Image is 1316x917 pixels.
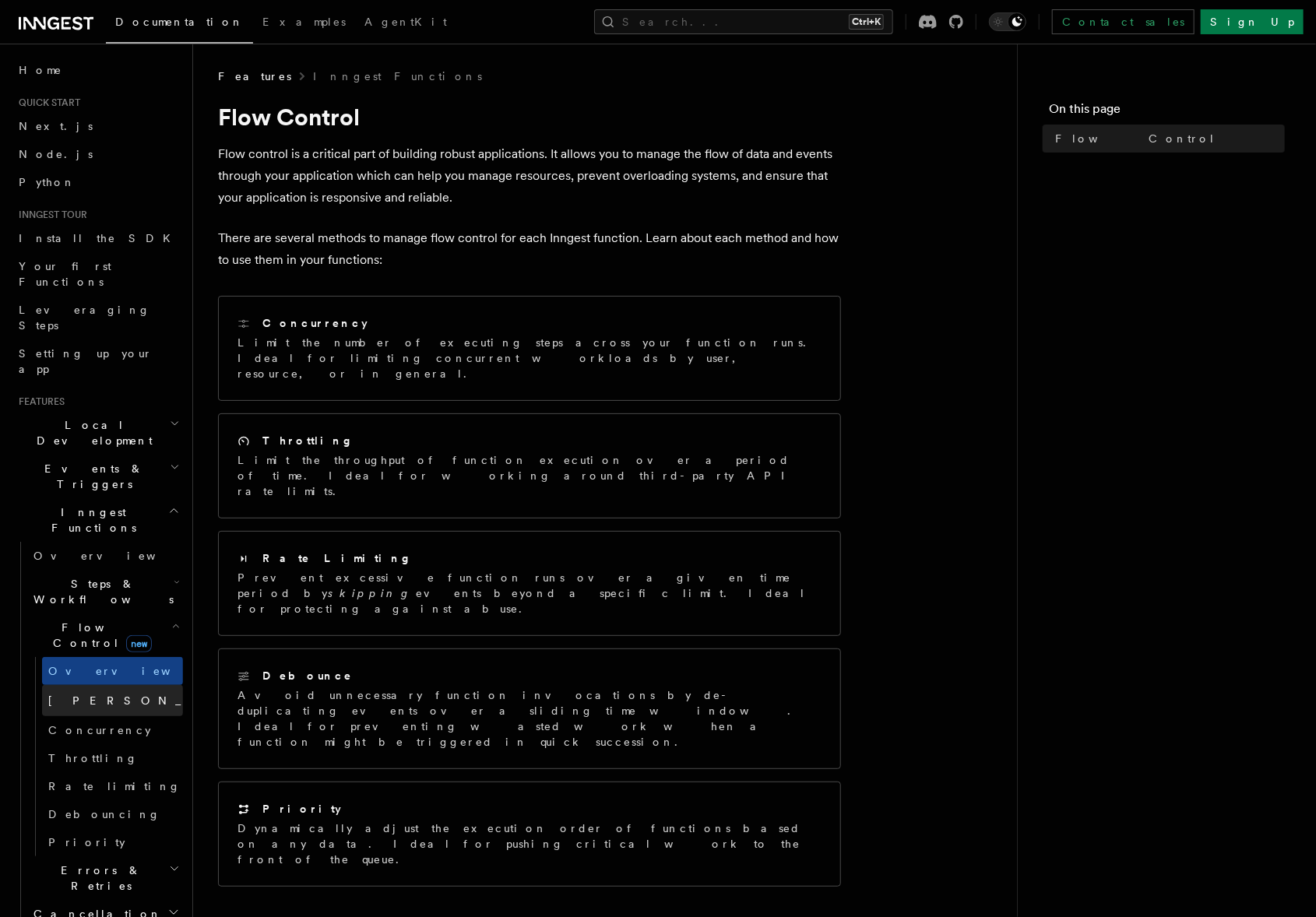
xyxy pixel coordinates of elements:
[42,772,183,800] a: Rate limiting
[48,836,125,848] span: Priority
[238,570,822,617] p: Prevent excessive function runs over a given time period by events beyond a specific limit. Ideal...
[1055,131,1216,146] span: Flow Control
[218,648,841,769] a: DebounceAvoid unnecessary function invocations by de-duplicating events over a sliding time windo...
[27,542,183,570] a: Overview
[364,16,447,28] span: AgentKit
[12,296,183,339] a: Leveraging Steps
[12,56,183,84] a: Home
[19,260,111,288] span: Your first Functions
[19,120,93,132] span: Next.js
[218,296,841,401] a: ConcurrencyLimit the number of executing steps across your function runs. Ideal for limiting conc...
[262,16,346,28] span: Examples
[12,224,183,252] a: Install the SDK
[27,620,171,651] span: Flow Control
[48,752,138,764] span: Throttling
[262,801,341,817] h2: Priority
[238,687,822,750] p: Avoid unnecessary function invocations by de-duplicating events over a sliding time window. Ideal...
[12,461,170,492] span: Events & Triggers
[12,209,87,221] span: Inngest tour
[238,335,822,381] p: Limit the number of executing steps across your function runs. Ideal for limiting concurrent work...
[12,339,183,383] a: Setting up your app
[27,613,183,657] button: Flow Controlnew
[19,176,76,188] span: Python
[328,587,416,599] em: skipping
[12,97,80,109] span: Quick start
[12,455,183,498] button: Events & Triggers
[238,820,822,867] p: Dynamically adjust the execution order of functions based on any data. Ideal for pushing critical...
[262,315,368,331] h2: Concurrency
[42,685,183,716] a: [PERSON_NAME]
[1201,9,1304,34] a: Sign Up
[27,856,183,900] button: Errors & Retries
[12,112,183,140] a: Next.js
[12,504,168,536] span: Inngest Functions
[218,69,291,84] span: Features
[12,252,183,296] a: Your first Functions
[19,62,62,78] span: Home
[42,800,183,828] a: Debouncing
[313,69,482,84] a: Inngest Functions
[262,550,412,566] h2: Rate Limiting
[218,103,841,131] h1: Flow Control
[27,576,174,607] span: Steps & Workflows
[106,5,253,44] a: Documentation
[27,863,169,894] span: Errors & Retries
[19,304,150,332] span: Leveraging Steps
[42,657,183,685] a: Overview
[1049,100,1285,125] h4: On this page
[262,433,354,448] h2: Throttling
[849,14,884,30] kbd: Ctrl+K
[27,657,183,856] div: Flow Controlnew
[115,16,244,28] span: Documentation
[218,782,841,887] a: PriorityDynamically adjust the execution order of functions based on any data. Ideal for pushing ...
[126,635,152,652] span: new
[33,550,194,562] span: Overview
[594,9,893,34] button: Search...Ctrl+K
[218,227,841,271] p: There are several methods to manage flow control for each Inngest function. Learn about each meth...
[1052,9,1195,34] a: Contact sales
[218,413,841,518] a: ThrottlingLimit the throughput of function execution over a period of time. Ideal for working aro...
[238,452,822,499] p: Limit the throughput of function execution over a period of time. Ideal for working around third-...
[48,724,151,736] span: Concurrency
[19,232,180,244] span: Install the SDK
[19,148,93,160] span: Node.js
[27,570,183,613] button: Steps & Workflows
[12,168,183,196] a: Python
[48,780,181,792] span: Rate limiting
[1049,125,1285,153] a: Flow Control
[989,12,1026,31] button: Toggle dark mode
[48,665,209,677] span: Overview
[48,808,160,820] span: Debouncing
[42,744,183,772] a: Throttling
[42,716,183,744] a: Concurrency
[218,143,841,209] p: Flow control is a critical part of building robust applications. It allows you to manage the flow...
[42,828,183,856] a: Priority
[218,531,841,636] a: Rate LimitingPrevent excessive function runs over a given time period byskippingevents beyond a s...
[262,668,353,683] h2: Debounce
[12,140,183,168] a: Node.js
[12,411,183,455] button: Local Development
[355,5,456,42] a: AgentKit
[12,498,183,542] button: Inngest Functions
[12,417,170,448] span: Local Development
[19,347,153,375] span: Setting up your app
[12,395,65,408] span: Features
[48,694,276,707] span: [PERSON_NAME]
[253,5,355,42] a: Examples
